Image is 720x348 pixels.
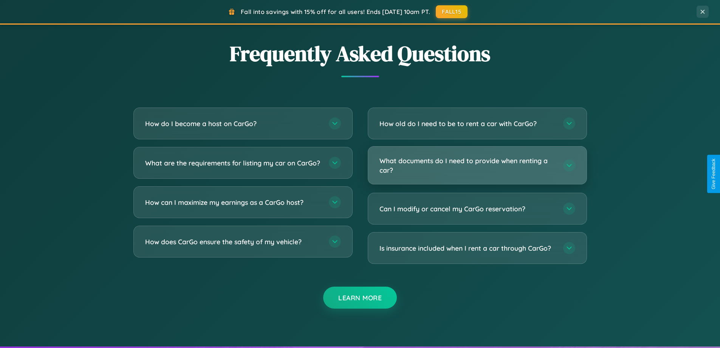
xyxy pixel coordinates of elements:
h3: What are the requirements for listing my car on CarGo? [145,158,321,168]
h3: How does CarGo ensure the safety of my vehicle? [145,237,321,247]
button: FALL15 [436,5,468,18]
button: Learn More [323,287,397,309]
h2: Frequently Asked Questions [133,39,587,68]
div: Give Feedback [711,159,716,189]
h3: How do I become a host on CarGo? [145,119,321,128]
h3: Can I modify or cancel my CarGo reservation? [379,204,556,214]
h3: How old do I need to be to rent a car with CarGo? [379,119,556,128]
h3: What documents do I need to provide when renting a car? [379,156,556,175]
h3: Is insurance included when I rent a car through CarGo? [379,243,556,253]
h3: How can I maximize my earnings as a CarGo host? [145,198,321,207]
span: Fall into savings with 15% off for all users! Ends [DATE] 10am PT. [241,8,430,16]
